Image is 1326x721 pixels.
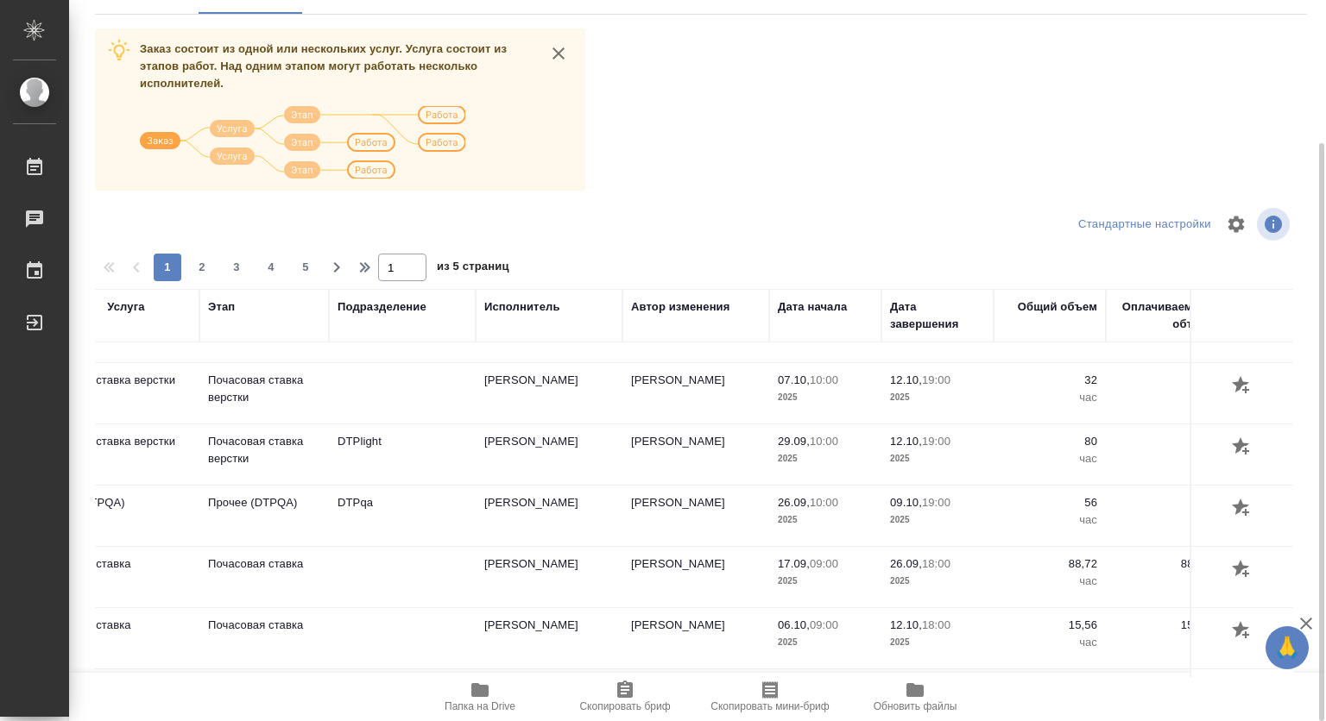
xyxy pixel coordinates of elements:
[27,486,199,546] td: Прочее (DTPQA)
[1228,494,1257,524] button: Добавить оценку
[437,256,509,281] span: из 5 страниц
[292,254,319,281] button: 5
[778,496,810,509] p: 26.09,
[1002,617,1097,634] p: 15,56
[1114,511,1209,529] p: час
[890,573,985,590] p: 2025
[208,555,320,573] p: Почасовая ставка
[1002,372,1097,389] p: 32
[476,486,622,546] td: [PERSON_NAME]
[1114,298,1209,333] div: Оплачиваемый объем
[1002,494,1097,511] p: 56
[257,254,285,281] button: 4
[810,618,838,631] p: 09:00
[1018,298,1097,316] div: Общий объем
[1228,433,1257,462] button: Добавить оценку
[407,673,552,721] button: Папка на Drive
[1002,573,1097,590] p: час
[445,700,515,712] span: Папка на Drive
[622,547,769,607] td: [PERSON_NAME]
[476,363,622,423] td: [PERSON_NAME]
[1002,511,1097,529] p: час
[27,424,199,485] td: Почасовая ставка верстки
[922,496,950,509] p: 19:00
[622,486,769,546] td: [PERSON_NAME]
[922,373,950,386] p: 19:00
[1228,617,1257,646] button: Добавить оценку
[890,389,985,406] p: 2025
[208,372,320,406] p: Почасовая ставка верстки
[890,618,922,631] p: 12.10,
[476,608,622,668] td: [PERSON_NAME]
[1228,372,1257,401] button: Добавить оценку
[778,573,873,590] p: 2025
[1215,204,1257,245] span: Настроить таблицу
[329,486,476,546] td: DTPqa
[631,298,729,316] div: Автор изменения
[890,557,922,570] p: 26.09,
[890,450,985,467] p: 2025
[188,259,216,276] span: 2
[890,373,922,386] p: 12.10,
[710,700,829,712] span: Скопировать мини-бриф
[778,618,810,631] p: 06.10,
[778,389,873,406] p: 2025
[257,259,285,276] span: 4
[622,424,769,485] td: [PERSON_NAME]
[922,618,950,631] p: 18:00
[1074,211,1215,238] div: split button
[552,673,698,721] button: Скопировать бриф
[579,700,670,712] span: Скопировать бриф
[476,424,622,485] td: [PERSON_NAME]
[27,363,199,423] td: Почасовая ставка верстки
[223,259,250,276] span: 3
[208,433,320,467] p: Почасовая ставка верстки
[208,617,320,634] p: Почасовая ставка
[476,547,622,607] td: [PERSON_NAME]
[223,254,250,281] button: 3
[208,494,320,511] p: Прочее (DTPQA)
[1114,433,1209,450] p: 80
[1228,555,1257,585] button: Добавить оценку
[622,363,769,423] td: [PERSON_NAME]
[890,496,922,509] p: 09.10,
[778,373,810,386] p: 07.10,
[188,254,216,281] button: 2
[810,435,838,448] p: 10:00
[27,608,199,668] td: Почасовая ставка
[778,511,873,529] p: 2025
[1114,634,1209,651] p: час
[1114,573,1209,590] p: час
[546,41,571,66] button: close
[1002,389,1097,406] p: час
[1114,389,1209,406] p: час
[922,435,950,448] p: 19:00
[1272,630,1302,666] span: 🙏
[778,298,847,316] div: Дата начала
[890,435,922,448] p: 12.10,
[890,298,985,333] div: Дата завершения
[890,511,985,529] p: 2025
[1114,372,1209,389] p: 32
[1257,208,1293,241] span: Посмотреть информацию
[778,557,810,570] p: 17.09,
[922,557,950,570] p: 18:00
[338,298,426,316] div: Подразделение
[1114,450,1209,467] p: час
[1002,555,1097,573] p: 88,72
[843,673,988,721] button: Обновить файлы
[1002,634,1097,651] p: час
[140,42,507,90] span: Заказ состоит из одной или нескольких услуг. Услуга состоит из этапов работ. Над одним этапом мог...
[890,634,985,651] p: 2025
[778,450,873,467] p: 2025
[622,608,769,668] td: [PERSON_NAME]
[107,298,144,316] div: Услуга
[778,634,873,651] p: 2025
[874,700,957,712] span: Обновить файлы
[698,673,843,721] button: Скопировать мини-бриф
[208,298,235,316] div: Этап
[484,298,560,316] div: Исполнитель
[1002,450,1097,467] p: час
[292,259,319,276] span: 5
[1114,617,1209,634] p: 15,56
